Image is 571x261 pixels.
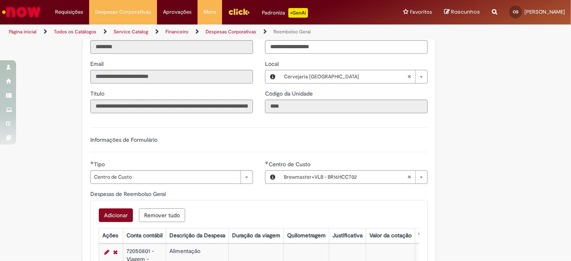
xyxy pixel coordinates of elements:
[283,228,329,243] th: Quilometragem
[54,29,96,35] a: Todos os Catálogos
[269,161,312,168] span: Centro de Custo
[444,8,480,16] a: Rascunhos
[265,40,428,54] input: Telefone de Contato
[280,171,427,184] a: Limpar campo Centro de Custo
[165,29,188,35] a: Financeiro
[114,29,148,35] a: Service Catalog
[166,228,228,243] th: Descrição da Despesa
[99,228,123,243] th: Ações
[228,6,250,18] img: click_logo_yellow_360x200.png
[262,8,308,18] div: Padroniza
[139,208,185,222] button: Remove all rows for Despesas de Reembolso Geral
[99,208,133,222] button: Add a row for Despesas de Reembolso Geral
[102,247,111,257] a: Editar Linha 1
[403,70,415,83] abbr: Limpar campo Local
[265,171,280,184] button: Centro de Custo, Visualizar este registro Brewmaster+VLB - BR16HCCT02
[265,100,428,113] input: Código da Unidade
[6,24,375,39] ul: Trilhas de página
[265,60,280,67] span: Local
[90,90,106,97] span: Somente leitura - Título
[415,228,457,243] th: Valor por Litro
[90,60,105,67] span: Somente leitura - Email
[90,136,157,143] label: Informações de Formulário
[90,70,253,84] input: Email
[265,70,280,83] button: Local, Visualizar este registro Cervejaria Rio de Janeiro
[1,4,42,20] img: ServiceNow
[410,8,432,16] span: Favoritos
[123,228,166,243] th: Conta contábil
[94,171,237,184] span: Centro de Custo
[95,8,151,16] span: Despesas Corporativas
[513,9,518,14] span: OS
[90,161,94,164] span: Obrigatório Preenchido
[273,29,311,35] a: Reembolso Geral
[206,29,256,35] a: Despesas Corporativas
[265,90,314,97] span: Somente leitura - Código da Unidade
[329,228,366,243] th: Justificativa
[451,8,480,16] span: Rascunhos
[228,228,283,243] th: Duração da viagem
[265,90,314,98] label: Somente leitura - Código da Unidade
[90,60,105,68] label: Somente leitura - Email
[90,100,253,113] input: Título
[90,90,106,98] label: Somente leitura - Título
[90,190,167,198] span: Despesas de Reembolso Geral
[284,171,407,184] span: Brewmaster+VLB - BR16HCCT02
[163,8,192,16] span: Aprovações
[265,161,269,164] span: Obrigatório Preenchido
[204,8,216,16] span: More
[55,8,83,16] span: Requisições
[524,8,565,15] span: [PERSON_NAME]
[288,8,308,18] p: +GenAi
[111,247,120,257] a: Remover linha 1
[94,161,106,168] span: Tipo
[284,70,407,83] span: Cervejaria [GEOGRAPHIC_DATA]
[9,29,37,35] a: Página inicial
[280,70,427,83] a: Cervejaria [GEOGRAPHIC_DATA]Limpar campo Local
[366,228,415,243] th: Valor da cotação
[90,40,253,54] input: ID
[403,171,415,184] abbr: Limpar campo Centro de Custo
